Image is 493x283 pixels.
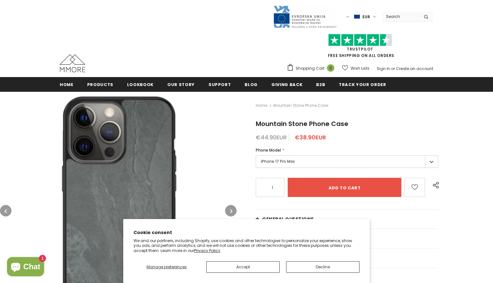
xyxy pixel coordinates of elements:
span: General Questions [262,216,314,222]
span: Giving back [271,82,302,88]
button: Accept [206,261,280,273]
span: €44.90EUR [256,133,287,141]
inbox-online-store-chat: Shopify online store chat [5,257,46,278]
a: support [209,77,231,91]
button: Decline [286,261,360,273]
a: Giving back [271,77,302,91]
span: Wish Lists [351,65,369,72]
img: Trust Pilot Stars [328,34,392,46]
a: Trustpilot [347,46,373,52]
span: Track your order [339,82,386,88]
a: Privacy Policy [194,248,220,253]
a: Create an account [396,66,433,71]
span: Home [60,82,73,88]
span: Phone Model [256,147,281,153]
button: Manage preferences [133,261,200,273]
span: Shopping Cart [296,65,324,72]
a: Lookbook [127,77,154,91]
span: €38.90EUR [295,133,326,141]
img: Javni Razpis [273,5,337,28]
a: Our Story [167,77,195,91]
span: Lookbook [127,82,154,88]
img: MMORE Cases [60,54,85,72]
a: Track your order [339,77,386,91]
a: Sign In [377,66,390,71]
a: General Questions [256,209,438,229]
a: Blog [245,77,258,91]
label: iPhone 17 Pro Max [256,155,438,168]
a: Wish Lists [342,63,369,74]
a: Home [256,102,267,109]
input: Add to cart [288,178,401,197]
p: We and our partners, including Shopify, use cookies and other technologies to personalize your ex... [133,238,360,253]
span: B2B [316,82,325,88]
a: Products [87,77,113,91]
span: FREE SHIPPING ON ALL ORDERS [287,37,433,58]
h2: Cookie consent [133,229,360,236]
span: support [209,82,231,88]
span: EUR [362,14,370,20]
span: Manage preferences [147,264,187,270]
a: Javni Razpis [273,14,337,19]
span: Our Story [167,82,195,88]
span: 0 [327,64,334,72]
a: Shopping Cart 0 [287,64,338,73]
input: Search Site [382,12,419,21]
span: or [391,66,395,71]
span: Products [87,82,113,88]
span: Mountain Stone Phone Case [273,102,328,109]
a: B2B [316,77,325,91]
span: Mountain Stone Phone Case [256,119,348,128]
span: Blog [245,82,258,88]
a: Home [60,77,73,91]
